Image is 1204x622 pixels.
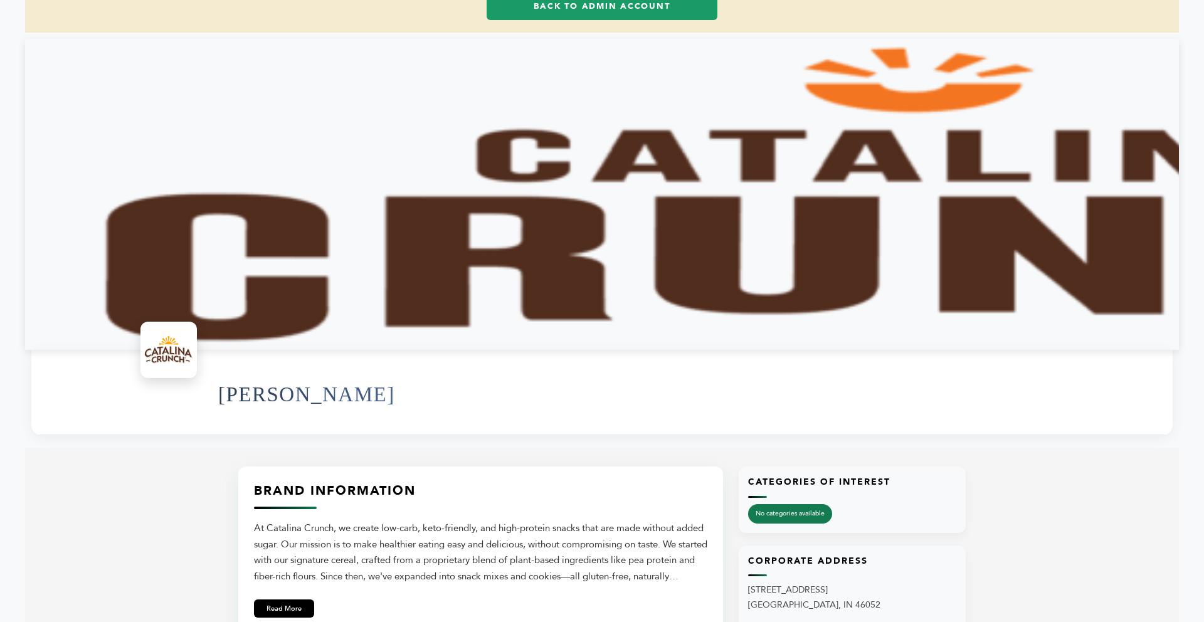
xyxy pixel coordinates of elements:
[254,482,707,509] h3: Brand Information
[218,364,395,425] h1: [PERSON_NAME]
[748,555,956,577] h3: Corporate Address
[144,325,194,375] img: Catalina Snacks Logo
[748,582,956,613] p: [STREET_ADDRESS] [GEOGRAPHIC_DATA], IN 46052
[748,504,832,524] span: No categories available
[748,476,956,498] h3: Categories of Interest
[254,520,707,584] div: At Catalina Crunch, we create low-carb, keto-friendly, and high-protein snacks that are made with...
[254,599,314,618] button: Read More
